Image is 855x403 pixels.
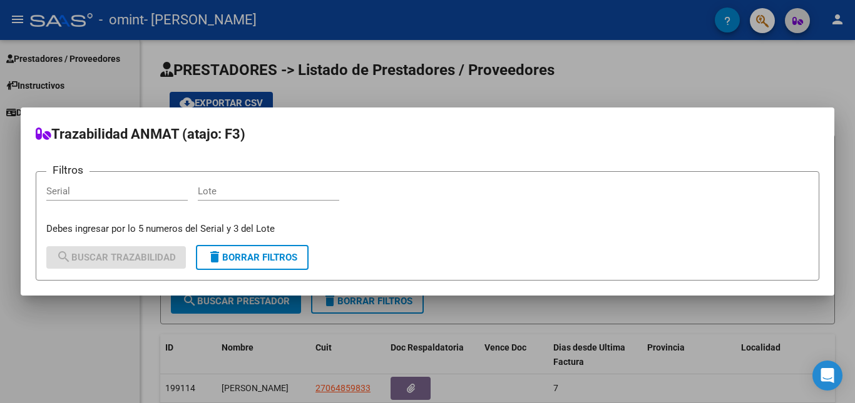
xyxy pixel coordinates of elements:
[46,162,90,178] h3: Filtros
[56,249,71,264] mat-icon: search
[36,122,819,146] h2: Trazabilidad ANMAT (atajo: F3)
[207,249,222,264] mat-icon: delete
[196,245,309,270] button: Borrar Filtros
[46,246,186,269] button: Buscar Trazabilidad
[46,222,809,236] p: Debes ingresar por lo 5 numeros del Serial y 3 del Lote
[812,361,842,391] div: Open Intercom Messenger
[56,252,176,263] span: Buscar Trazabilidad
[207,252,297,263] span: Borrar Filtros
